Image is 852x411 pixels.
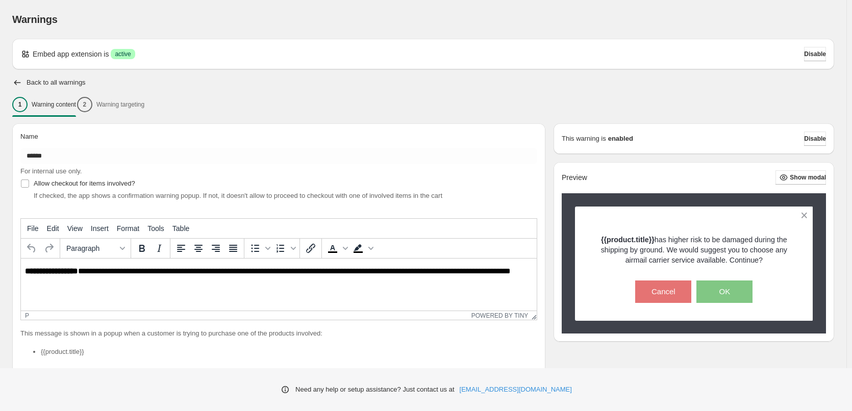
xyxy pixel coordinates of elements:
[696,280,753,303] button: OK
[25,312,29,319] div: p
[460,384,572,395] a: [EMAIL_ADDRESS][DOMAIN_NAME]
[804,50,826,58] span: Disable
[302,240,319,257] button: Insert/edit link
[91,224,109,233] span: Insert
[471,312,529,319] a: Powered by Tiny
[34,192,442,199] span: If checked, the app shows a confirmation warning popup. If not, it doesn't allow to proceed to ch...
[528,311,537,320] div: Resize
[12,94,76,115] button: 1Warning content
[207,240,224,257] button: Align right
[32,100,76,109] p: Warning content
[12,97,28,112] div: 1
[635,280,691,303] button: Cancel
[20,167,82,175] span: For internal use only.
[608,134,633,144] strong: enabled
[804,135,826,143] span: Disable
[115,50,131,58] span: active
[20,133,38,140] span: Name
[562,173,587,182] h2: Preview
[27,224,39,233] span: File
[47,224,59,233] span: Edit
[224,240,242,257] button: Justify
[272,240,297,257] div: Numbered list
[41,347,537,357] li: {{product.title}}
[172,224,189,233] span: Table
[23,240,40,257] button: Undo
[40,240,58,257] button: Redo
[775,170,826,185] button: Show modal
[20,328,537,339] p: This message is shown in a popup when a customer is trying to purchase one of the products involved:
[246,240,272,257] div: Bullet list
[324,240,349,257] div: Text color
[67,224,83,233] span: View
[147,224,164,233] span: Tools
[34,179,135,187] span: Allow checkout for items involved?
[33,49,109,59] p: Embed app extension is
[172,240,190,257] button: Align left
[349,240,375,257] div: Background color
[66,244,116,252] span: Paragraph
[62,240,129,257] button: Formats
[593,235,795,265] p: has higher risk to be damaged during the shipping by ground. We would suggest you to choose any a...
[804,47,826,61] button: Disable
[117,224,139,233] span: Format
[601,236,655,244] strong: {{product.title}}
[133,240,151,257] button: Bold
[151,240,168,257] button: Italic
[27,79,86,87] h2: Back to all warnings
[190,240,207,257] button: Align center
[562,134,606,144] p: This warning is
[790,173,826,182] span: Show modal
[804,132,826,146] button: Disable
[21,259,537,311] iframe: Rich Text Area
[12,14,58,25] span: Warnings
